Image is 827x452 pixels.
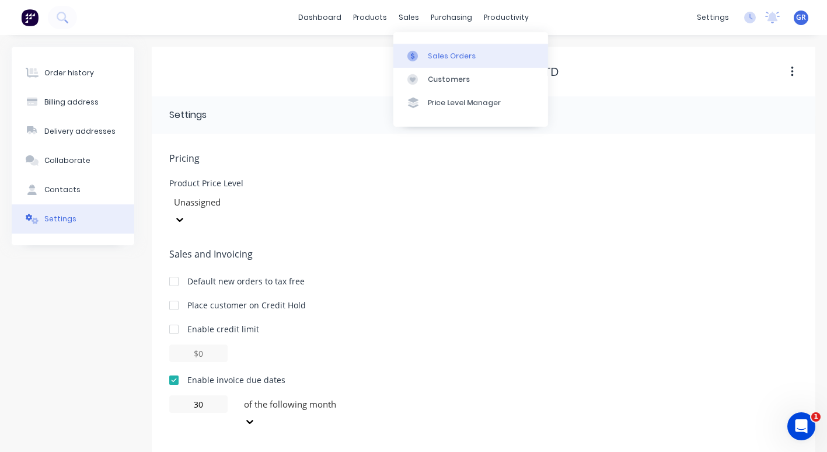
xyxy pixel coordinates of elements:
div: Enable invoice due dates [187,374,285,386]
span: Pricing [169,151,798,165]
span: GR [796,12,806,23]
div: Delivery addresses [44,126,116,137]
div: Billing address [44,97,99,107]
div: Enable credit limit [187,323,259,335]
a: Customers [393,68,548,91]
div: Settings [169,108,207,122]
button: Order history [12,58,134,88]
button: Collaborate [12,146,134,175]
div: productivity [478,9,535,26]
div: Settings [44,214,76,224]
iframe: Intercom live chat [787,412,815,440]
a: Price Level Manager [393,91,548,114]
div: Price Level Manager [428,98,501,108]
div: purchasing [425,9,478,26]
span: 1 [811,412,821,422]
div: Contacts [44,185,81,195]
img: Factory [21,9,39,26]
div: Customers [428,74,470,85]
button: Billing address [12,88,134,117]
a: dashboard [292,9,347,26]
input: $0 [169,345,228,362]
div: Default new orders to tax free [187,275,305,287]
div: settings [691,9,735,26]
button: Contacts [12,175,134,204]
div: Collaborate [44,155,90,166]
div: Product Price Level [169,179,344,187]
button: Delivery addresses [12,117,134,146]
input: 0 [169,395,228,413]
a: Sales Orders [393,44,548,67]
div: Order history [44,68,94,78]
div: Place customer on Credit Hold [187,299,306,311]
div: products [347,9,393,26]
button: Settings [12,204,134,234]
span: Sales and Invoicing [169,247,798,261]
div: Sales Orders [428,51,476,61]
div: sales [393,9,425,26]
